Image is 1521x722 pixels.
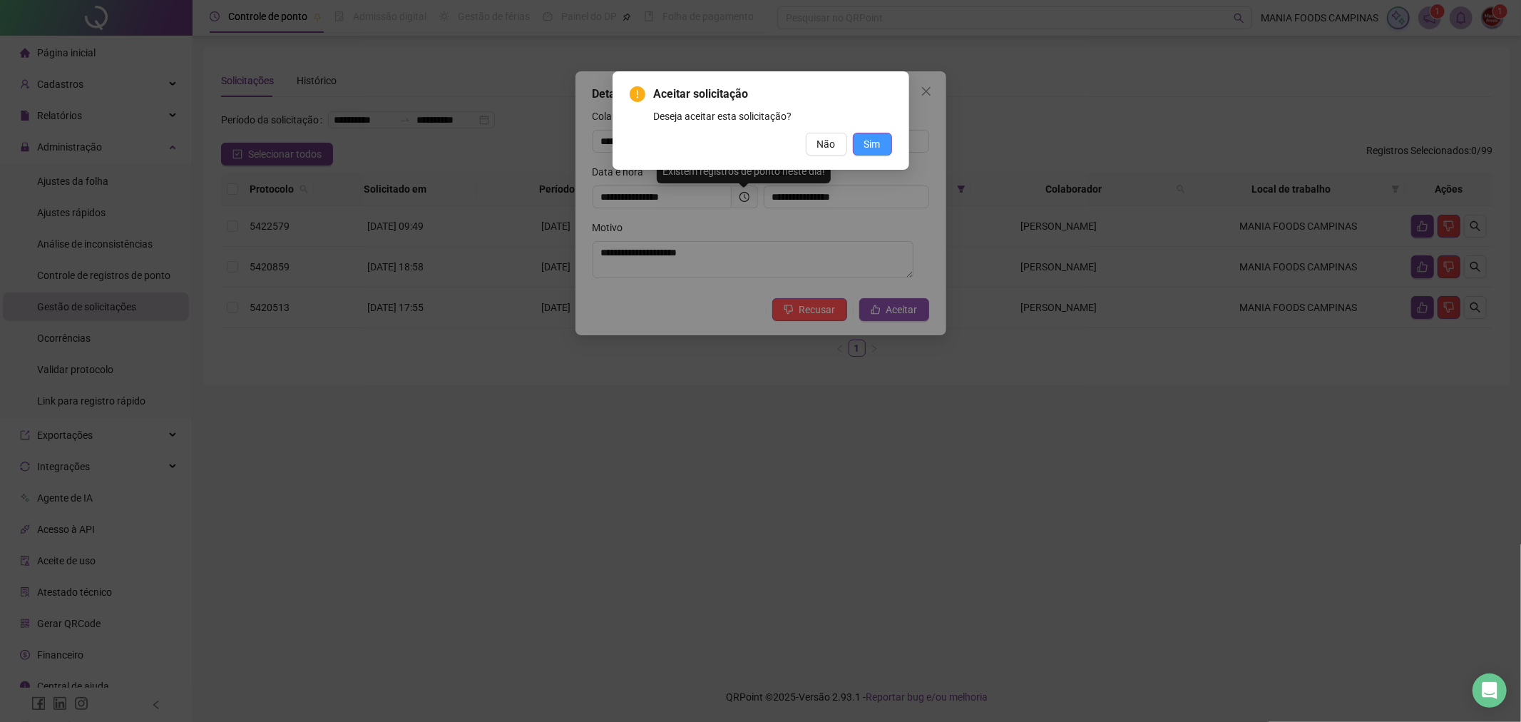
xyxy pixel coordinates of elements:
span: Sim [864,136,881,152]
button: Não [806,133,847,156]
span: exclamation-circle [630,86,645,102]
span: Não [817,136,836,152]
span: Aceitar solicitação [654,86,892,103]
div: Deseja aceitar esta solicitação? [654,108,892,124]
div: Open Intercom Messenger [1473,673,1507,708]
button: Sim [853,133,892,156]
